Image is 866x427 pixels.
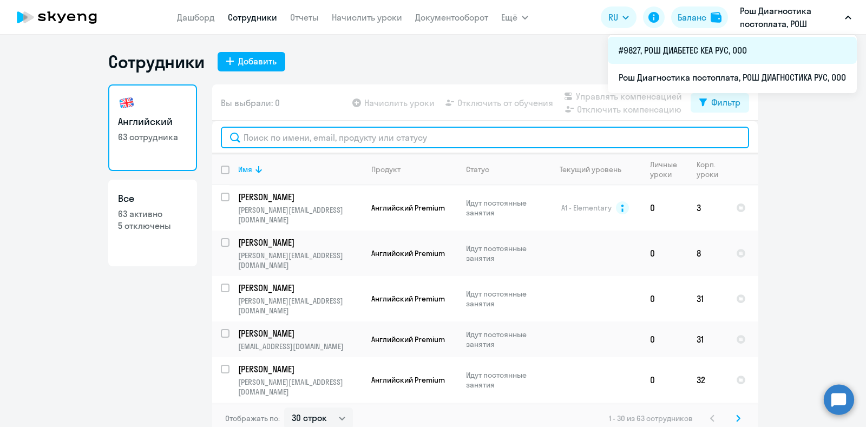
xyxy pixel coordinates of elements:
div: Корп. уроки [697,160,727,179]
p: Идут постоянные занятия [466,244,540,263]
div: Статус [466,165,489,174]
p: [PERSON_NAME][EMAIL_ADDRESS][DOMAIN_NAME] [238,377,362,397]
button: Фильтр [691,93,749,113]
td: 0 [641,276,688,321]
span: Английский Premium [371,248,445,258]
ul: Ещё [608,35,857,93]
button: Добавить [218,52,285,71]
a: Все63 активно5 отключены [108,180,197,266]
div: Добавить [238,55,277,68]
p: [PERSON_NAME] [238,191,360,203]
td: 32 [688,357,727,403]
button: Рош Диагностика постоплата, РОШ ДИАГНОСТИКА РУС, ООО [734,4,857,30]
a: Английский63 сотрудника [108,84,197,171]
p: Идут постоянные занятия [466,370,540,390]
h3: Английский [118,115,187,129]
td: 0 [641,321,688,357]
td: 0 [641,357,688,403]
div: Имя [238,165,252,174]
td: 8 [688,231,727,276]
p: 63 активно [118,208,187,220]
a: [PERSON_NAME] [238,237,362,248]
div: Текущий уровень [549,165,641,174]
p: Идут постоянные занятия [466,289,540,308]
a: [PERSON_NAME] [238,191,362,203]
span: Английский Premium [371,375,445,385]
button: RU [601,6,637,28]
input: Поиск по имени, email, продукту или статусу [221,127,749,148]
p: Идут постоянные занятия [466,198,540,218]
a: Документооборот [415,12,488,23]
p: [PERSON_NAME] [238,237,360,248]
a: Сотрудники [228,12,277,23]
a: [PERSON_NAME] [238,327,362,339]
div: Личные уроки [650,160,680,179]
div: Текущий уровень [560,165,621,174]
td: 31 [688,276,727,321]
p: [PERSON_NAME] [238,282,360,294]
span: RU [608,11,618,24]
span: Английский Premium [371,203,445,213]
p: [EMAIL_ADDRESS][DOMAIN_NAME] [238,341,362,351]
td: 3 [688,185,727,231]
h1: Сотрудники [108,51,205,73]
p: [PERSON_NAME][EMAIL_ADDRESS][DOMAIN_NAME] [238,251,362,270]
p: 63 сотрудника [118,131,187,143]
div: Корп. уроки [697,160,720,179]
span: A1 - Elementary [561,203,612,213]
span: Английский Premium [371,334,445,344]
div: Статус [466,165,540,174]
div: Продукт [371,165,401,174]
button: Ещё [501,6,528,28]
p: Рош Диагностика постоплата, РОШ ДИАГНОСТИКА РУС, ООО [740,4,841,30]
img: balance [711,12,721,23]
span: Ещё [501,11,517,24]
span: Английский Premium [371,294,445,304]
div: Баланс [678,11,706,24]
p: Идут постоянные занятия [466,330,540,349]
span: Отображать по: [225,413,280,423]
div: Имя [238,165,362,174]
img: english [118,94,135,111]
a: [PERSON_NAME] [238,363,362,375]
p: [PERSON_NAME] [238,327,360,339]
td: 31 [688,321,727,357]
h3: Все [118,192,187,206]
div: Продукт [371,165,457,174]
p: [PERSON_NAME][EMAIL_ADDRESS][DOMAIN_NAME] [238,205,362,225]
span: Вы выбрали: 0 [221,96,280,109]
td: 0 [641,231,688,276]
span: 1 - 30 из 63 сотрудников [609,413,693,423]
div: Личные уроки [650,160,687,179]
p: [PERSON_NAME] [238,363,360,375]
button: Балансbalance [671,6,728,28]
td: 0 [641,185,688,231]
p: 5 отключены [118,220,187,232]
div: Фильтр [711,96,740,109]
a: [PERSON_NAME] [238,282,362,294]
p: [PERSON_NAME][EMAIL_ADDRESS][DOMAIN_NAME] [238,296,362,316]
a: Отчеты [290,12,319,23]
a: Начислить уроки [332,12,402,23]
a: Дашборд [177,12,215,23]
